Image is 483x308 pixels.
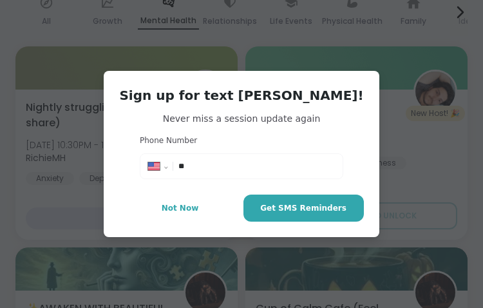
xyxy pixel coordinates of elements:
[119,195,240,222] button: Not Now
[119,112,363,125] span: Never miss a session update again
[260,202,346,214] span: Get SMS Reminders
[162,202,199,214] span: Not Now
[140,135,343,146] h3: Phone Number
[119,86,363,104] h3: Sign up for text [PERSON_NAME]!
[243,195,364,222] button: Get SMS Reminders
